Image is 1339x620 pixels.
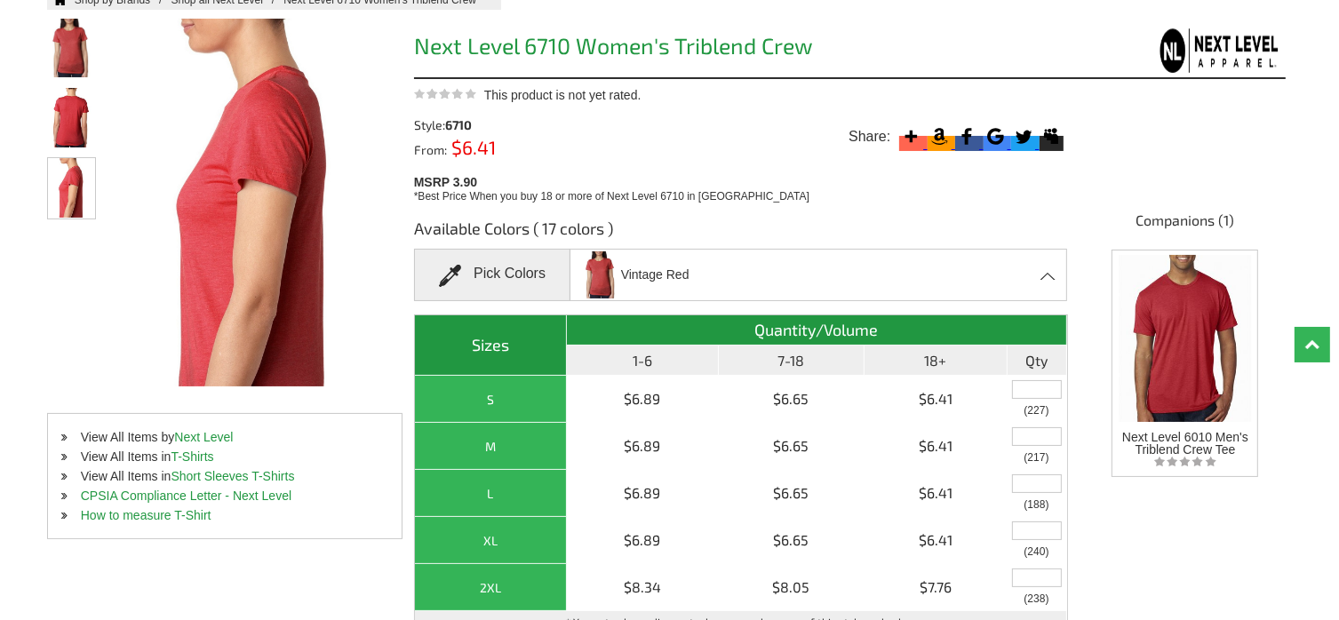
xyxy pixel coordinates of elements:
[581,251,618,298] img: next-level_6710_vintage-red.jpg
[415,315,567,376] th: Sizes
[567,315,1067,346] th: Quantity/Volume
[1119,250,1252,422] img: Next Level 6010 Men's Triblend Crew Tee
[865,470,1007,517] td: $6.41
[567,423,719,470] td: $6.89
[719,564,865,611] td: $8.05
[484,88,642,102] span: This product is not yet rated.
[171,469,294,483] a: Short Sleeves T-Shirts
[1040,124,1064,148] svg: Myspace
[865,423,1007,470] td: $6.41
[567,564,719,611] td: $8.34
[415,376,567,423] th: S
[81,508,211,522] a: How to measure T-Shirt
[48,158,95,218] img: Next Level 6710 Women's Triblend Crew
[928,124,952,148] svg: Amazon
[1008,346,1067,376] th: Qty
[865,376,1007,423] td: $6.41
[1011,124,1035,148] svg: Twitter
[1119,250,1252,456] a: Next Level 6010 Men's Triblend Crew Tee
[567,346,719,376] th: 1-6
[719,376,865,423] td: $6.65
[1024,405,1049,416] span: Inventory
[414,119,579,131] div: Style:
[447,136,496,158] span: $6.41
[414,190,809,203] span: *Best Price When you buy 18 or more of Next Level 6710 in [GEOGRAPHIC_DATA]
[415,564,567,611] th: 2XL
[414,249,571,301] div: Pick Colors
[414,218,1068,249] h3: Available Colors ( 17 colors )
[1122,430,1248,457] span: Next Level 6010 Men's Triblend Crew Tee
[719,346,865,376] th: 7-18
[47,19,94,77] img: Next Level 6710 Women's Triblend Crew
[567,376,719,423] td: $6.89
[414,171,1074,204] div: MSRP 3.90
[719,470,865,517] td: $6.65
[445,117,472,132] span: 6710
[865,517,1007,564] td: $6.41
[621,259,689,290] span: Vintage Red
[1024,593,1049,604] span: Inventory
[1085,211,1286,239] h4: Companions (1)
[415,470,567,517] th: L
[1152,28,1286,73] img: Next Level
[415,517,567,564] th: XL
[984,124,1008,148] svg: Google Bookmark
[955,124,979,148] svg: Facebook
[1024,546,1049,557] span: Inventory
[719,517,865,564] td: $6.65
[1154,456,1216,467] img: listing_empty_star.svg
[414,88,476,99] img: This product is not yet rated.
[47,88,94,147] img: Next Level 6710 Women's Triblend Crew
[174,430,233,444] a: Next Level
[414,35,1068,62] h1: Next Level 6710 Women's Triblend Crew
[414,140,579,156] div: From:
[899,124,923,148] svg: More
[48,447,402,466] li: View All Items in
[1295,327,1330,362] a: Top
[719,423,865,470] td: $6.65
[48,466,402,486] li: View All Items in
[567,470,719,517] td: $6.89
[849,128,890,146] span: Share:
[1024,452,1049,463] span: Inventory
[415,423,567,470] th: M
[171,449,213,464] a: T-Shirts
[865,346,1007,376] th: 18+
[81,489,291,503] a: CPSIA Compliance Letter - Next Level
[865,564,1007,611] td: $7.76
[48,427,402,447] li: View All Items by
[567,517,719,564] td: $6.89
[1024,499,1049,510] span: Inventory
